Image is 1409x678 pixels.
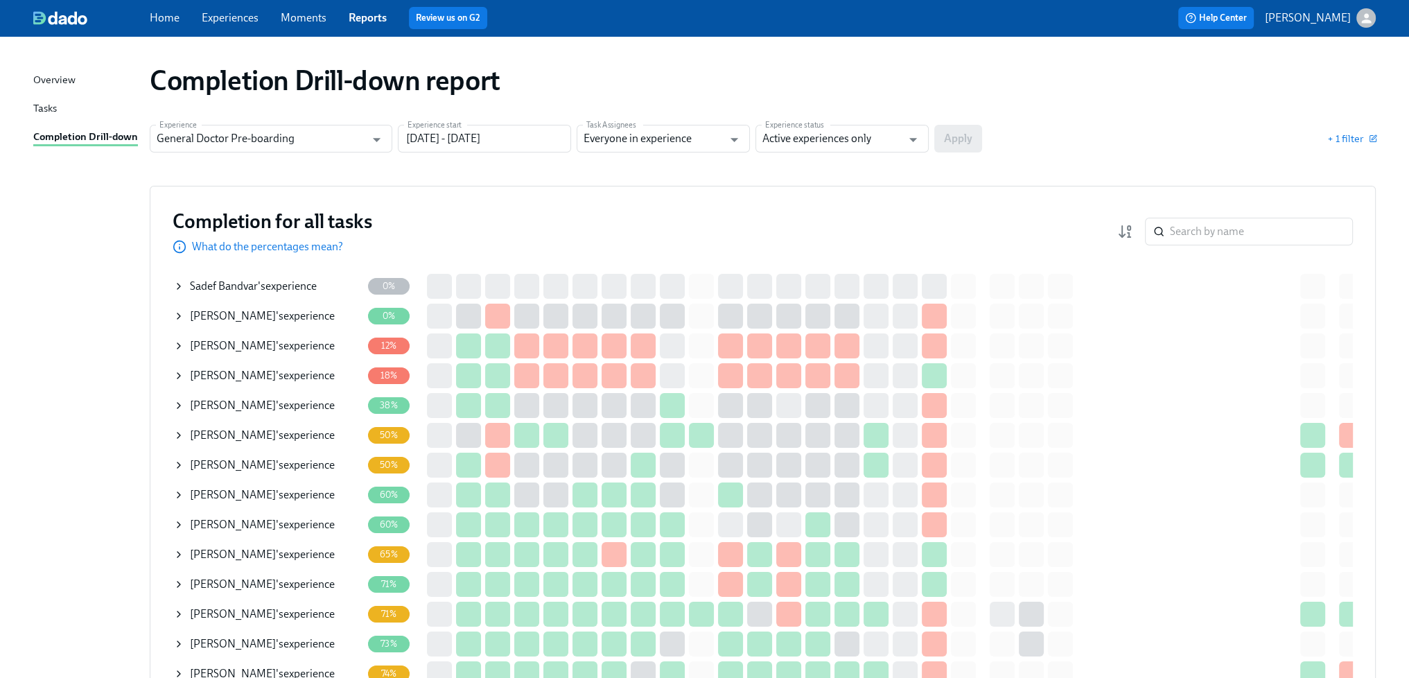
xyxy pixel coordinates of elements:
[371,549,406,559] span: 65%
[190,398,335,413] div: 's experience
[33,11,150,25] a: dado
[190,279,258,293] span: Sadef Bandvar
[33,129,139,146] a: Completion Drill-down
[190,308,335,324] div: 's experience
[173,272,362,300] div: Sadef Bandvar'sexperience
[372,370,406,381] span: 18%
[416,11,480,25] a: Review us on G2
[192,239,343,254] p: What do the percentages mean?
[366,129,387,150] button: Open
[1178,7,1254,29] button: Help Center
[1265,8,1376,28] button: [PERSON_NAME]
[190,279,317,294] div: 's experience
[409,7,487,29] button: Review us on G2
[190,577,335,592] div: 's experience
[190,399,276,412] span: [PERSON_NAME]
[173,209,372,234] h3: Completion for all tasks
[173,392,362,419] div: [PERSON_NAME]'sexperience
[190,547,335,562] div: 's experience
[190,487,335,503] div: 's experience
[1170,218,1353,245] input: Search by name
[190,607,276,620] span: [PERSON_NAME]
[202,11,259,24] a: Experiences
[190,458,276,471] span: [PERSON_NAME]
[33,101,57,118] div: Tasks
[33,72,139,89] a: Overview
[374,311,403,321] span: 0%
[190,577,276,591] span: [PERSON_NAME]
[190,428,276,442] span: [PERSON_NAME]
[190,548,276,561] span: [PERSON_NAME]
[724,129,745,150] button: Open
[173,332,362,360] div: [PERSON_NAME]'sexperience
[190,458,335,473] div: 's experience
[373,340,405,351] span: 12%
[173,600,362,628] div: [PERSON_NAME]'sexperience
[190,309,276,322] span: [PERSON_NAME]
[371,400,406,410] span: 38%
[33,129,138,146] div: Completion Drill-down
[173,630,362,658] div: [PERSON_NAME]'sexperience
[173,511,362,539] div: [PERSON_NAME]'sexperience
[173,481,362,509] div: [PERSON_NAME]'sexperience
[190,369,276,382] span: [PERSON_NAME]
[190,368,335,383] div: 's experience
[190,338,335,354] div: 's experience
[33,72,76,89] div: Overview
[33,11,87,25] img: dado
[190,517,335,532] div: 's experience
[173,571,362,598] div: [PERSON_NAME]'sexperience
[1265,10,1351,26] p: [PERSON_NAME]
[190,636,335,652] div: 's experience
[1185,11,1247,25] span: Help Center
[190,428,335,443] div: 's experience
[1117,223,1134,240] svg: Completion rate (low to high)
[372,638,405,649] span: 73%
[190,607,335,622] div: 's experience
[373,579,405,589] span: 71%
[173,362,362,390] div: [PERSON_NAME]'sexperience
[349,11,387,24] a: Reports
[190,339,276,352] span: [PERSON_NAME]
[150,64,500,97] h1: Completion Drill-down report
[373,609,405,619] span: 71%
[173,451,362,479] div: [PERSON_NAME]'sexperience
[374,281,403,291] span: 0%
[902,129,924,150] button: Open
[190,518,276,531] span: [PERSON_NAME]
[173,421,362,449] div: [PERSON_NAME]'sexperience
[371,460,406,470] span: 50%
[1327,132,1376,146] button: + 1 filter
[371,489,407,500] span: 60%
[281,11,326,24] a: Moments
[190,637,276,650] span: [PERSON_NAME]
[371,430,406,440] span: 50%
[173,541,362,568] div: [PERSON_NAME]'sexperience
[173,302,362,330] div: [PERSON_NAME]'sexperience
[371,519,407,530] span: 60%
[150,11,180,24] a: Home
[33,101,139,118] a: Tasks
[190,488,276,501] span: [PERSON_NAME]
